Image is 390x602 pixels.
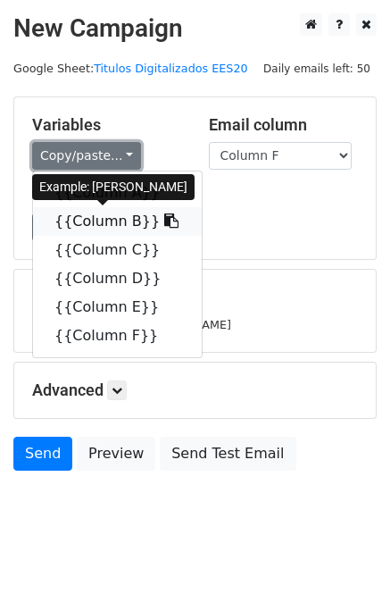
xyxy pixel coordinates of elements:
[33,207,202,236] a: {{Column B}}
[33,264,202,293] a: {{Column D}}
[209,115,359,135] h5: Email column
[13,62,248,75] small: Google Sheet:
[257,59,377,79] span: Daily emails left: 50
[33,293,202,322] a: {{Column E}}
[32,174,195,200] div: Example: [PERSON_NAME]
[32,318,231,331] small: [EMAIL_ADDRESS][DOMAIN_NAME]
[32,380,358,400] h5: Advanced
[77,437,155,471] a: Preview
[13,437,72,471] a: Send
[33,322,202,350] a: {{Column F}}
[301,516,390,602] iframe: Chat Widget
[160,437,295,471] a: Send Test Email
[94,62,247,75] a: Titulos Digitalizados EES20
[33,236,202,264] a: {{Column C}}
[32,115,182,135] h5: Variables
[257,62,377,75] a: Daily emails left: 50
[13,13,377,44] h2: New Campaign
[32,142,141,170] a: Copy/paste...
[301,516,390,602] div: Widget de chat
